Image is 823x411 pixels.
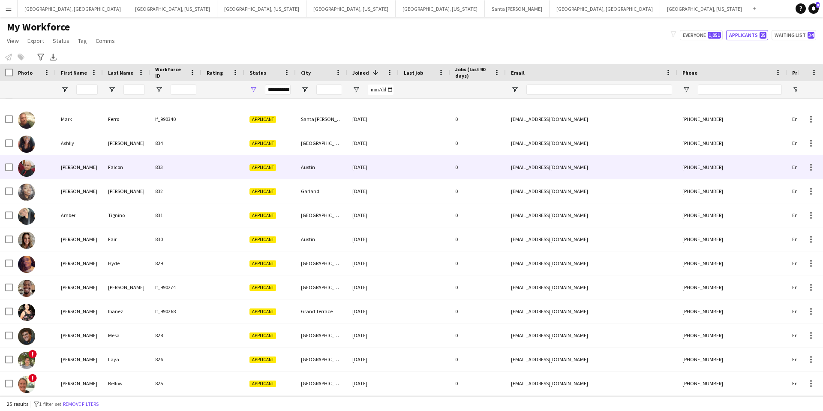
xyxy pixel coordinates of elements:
img: Breanna Fair [18,232,35,249]
div: 0 [450,251,506,275]
div: [DATE] [347,251,399,275]
div: [DATE] [347,203,399,227]
a: 8 [808,3,819,14]
img: Flavio Laya [18,352,35,369]
div: [EMAIL_ADDRESS][DOMAIN_NAME] [506,372,677,395]
div: 829 [150,251,201,275]
div: [EMAIL_ADDRESS][DOMAIN_NAME] [506,251,677,275]
span: 1 filter set [39,401,61,407]
div: [PERSON_NAME] [56,372,103,395]
button: Open Filter Menu [301,86,309,94]
span: Workforce ID [155,66,186,79]
img: Aaron Cooper [18,280,35,297]
span: Export [27,37,44,45]
div: 0 [450,131,506,155]
div: lf_990268 [150,299,201,323]
div: [PHONE_NUMBER] [677,227,787,251]
button: [GEOGRAPHIC_DATA], [US_STATE] [306,0,396,17]
span: Applicant [249,284,276,291]
div: [PHONE_NUMBER] [677,299,787,323]
div: [EMAIL_ADDRESS][DOMAIN_NAME] [506,323,677,347]
div: [PERSON_NAME] [56,323,103,347]
div: Ashlly [56,131,103,155]
div: Fair [103,227,150,251]
span: Applicant [249,332,276,339]
div: [PHONE_NUMBER] [677,155,787,179]
span: Last job [404,70,423,76]
div: Ferro [103,107,150,131]
span: Joined [352,70,369,76]
div: [EMAIL_ADDRESS][DOMAIN_NAME] [506,131,677,155]
div: [DATE] [347,155,399,179]
div: [DATE] [347,107,399,131]
div: Tignino [103,203,150,227]
app-action-btn: Export XLSX [48,52,58,62]
div: [EMAIL_ADDRESS][DOMAIN_NAME] [506,275,677,299]
span: My Workforce [7,21,70,33]
div: 834 [150,131,201,155]
span: ! [28,374,37,382]
a: Status [49,35,73,46]
div: [GEOGRAPHIC_DATA] [296,203,347,227]
div: Ibanez [103,299,150,323]
div: [PHONE_NUMBER] [677,251,787,275]
div: 0 [450,348,506,371]
div: lf_990274 [150,275,201,299]
div: [DATE] [347,348,399,371]
span: 34 [808,32,814,39]
div: [DATE] [347,131,399,155]
span: First Name [61,70,87,76]
span: Applicant [249,260,276,267]
input: City Filter Input [316,85,342,95]
div: [PERSON_NAME] [103,131,150,155]
span: City [301,70,311,76]
img: Jasmine Hyde [18,256,35,273]
div: [DATE] [347,227,399,251]
div: Austin [296,227,347,251]
span: Applicant [249,188,276,195]
button: Open Filter Menu [352,86,360,94]
a: Export [24,35,48,46]
img: Jennifer Bellow [18,376,35,393]
span: Profile [792,70,809,76]
div: [PERSON_NAME] [56,275,103,299]
div: [PHONE_NUMBER] [677,348,787,371]
a: View [3,35,22,46]
button: [GEOGRAPHIC_DATA], [US_STATE] [396,0,485,17]
span: Applicant [249,308,276,315]
div: 825 [150,372,201,395]
div: [EMAIL_ADDRESS][DOMAIN_NAME] [506,179,677,203]
div: [PERSON_NAME] [56,179,103,203]
div: [PERSON_NAME] [56,251,103,275]
div: [PERSON_NAME] [56,155,103,179]
div: [PERSON_NAME] [56,299,103,323]
div: 0 [450,323,506,347]
span: Last Name [108,70,133,76]
button: [GEOGRAPHIC_DATA], [US_STATE] [660,0,749,17]
button: Everyone1,051 [680,30,723,40]
button: Open Filter Menu [682,86,690,94]
button: Open Filter Menu [249,86,257,94]
app-action-btn: Advanced filters [36,52,46,62]
div: [DATE] [347,372,399,395]
div: [PHONE_NUMBER] [677,323,787,347]
div: [GEOGRAPHIC_DATA] [296,348,347,371]
span: 8 [816,2,820,8]
div: [PERSON_NAME] [56,227,103,251]
div: Amber [56,203,103,227]
img: Amber Tignino [18,208,35,225]
input: Joined Filter Input [368,85,393,95]
button: [GEOGRAPHIC_DATA], [GEOGRAPHIC_DATA] [18,0,128,17]
div: 830 [150,227,201,251]
div: 0 [450,107,506,131]
input: Email Filter Input [526,85,672,95]
span: Comms [96,37,115,45]
span: Applicant [249,357,276,363]
div: 826 [150,348,201,371]
button: Open Filter Menu [792,86,800,94]
span: Status [53,37,69,45]
button: Remove filters [61,399,100,409]
span: Photo [18,70,33,76]
button: Santa [PERSON_NAME] [485,0,550,17]
span: Jobs (last 90 days) [455,66,490,79]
